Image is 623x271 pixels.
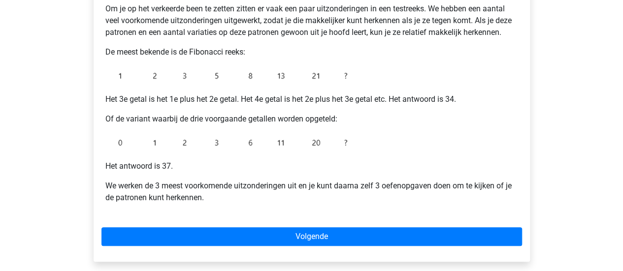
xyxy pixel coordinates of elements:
[105,3,518,38] p: Om je op het verkeerde been te zetten zitten er vaak een paar uitzonderingen in een testreeks. We...
[105,93,518,105] p: Het 3e getal is het 1e plus het 2e getal. Het 4e getal is het 2e plus het 3e getal etc. Het antwo...
[101,227,522,246] a: Volgende
[105,180,518,204] p: We werken de 3 meest voorkomende uitzonderingen uit en je kunt daarna zelf 3 oefenopgaven doen om...
[105,66,352,86] img: Exceptions_intro_1.png
[105,160,518,172] p: Het antwoord is 37.
[105,133,352,152] img: Exceptions_intro_2.png
[105,46,518,58] p: De meest bekende is de Fibonacci reeks:
[105,113,518,125] p: Of de variant waarbij de drie voorgaande getallen worden opgeteld:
